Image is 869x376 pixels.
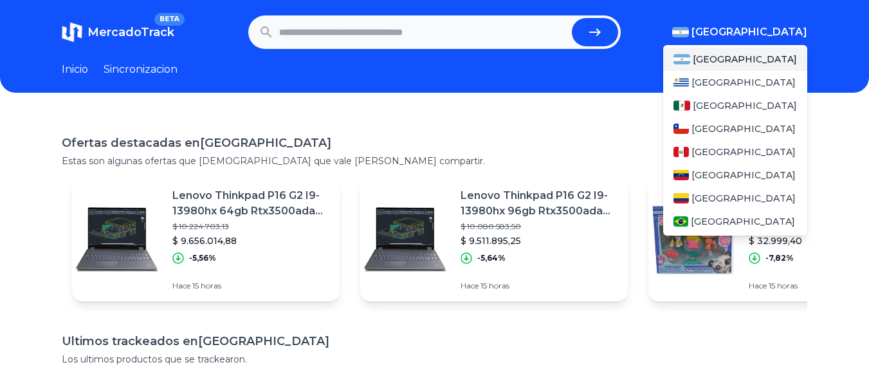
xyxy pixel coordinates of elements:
a: Sincronizacion [104,62,178,77]
span: [GEOGRAPHIC_DATA] [691,169,796,182]
img: Mexico [673,100,690,111]
a: Inicio [62,62,88,77]
p: -5,64% [477,253,506,263]
p: Lenovo Thinkpad P16 G2 I9-13980hx 64gb Rtx3500ada 2tbssd [172,188,329,219]
h1: Ofertas destacadas en [GEOGRAPHIC_DATA] [62,134,807,152]
a: Peru[GEOGRAPHIC_DATA] [663,140,807,164]
p: Los ultimos productos que se trackearon. [62,353,807,366]
p: Lenovo Thinkpad P16 G2 I9-13980hx 96gb Rtx3500ada 1tbssd [461,188,617,219]
h1: Ultimos trackeados en [GEOGRAPHIC_DATA] [62,332,807,350]
a: Featured imageLenovo Thinkpad P16 G2 I9-13980hx 96gb Rtx3500ada 1tbssd$ 10.080.583,50$ 9.511.895,... [360,178,628,301]
img: Venezuela [673,170,689,180]
p: Hace 15 horas [172,281,329,291]
span: [GEOGRAPHIC_DATA] [693,99,797,112]
p: $ 9.656.014,88 [172,234,329,247]
a: Brasil[GEOGRAPHIC_DATA] [663,210,807,233]
img: Colombia [673,193,689,203]
p: Estas son algunas ofertas que [DEMOGRAPHIC_DATA] que vale [PERSON_NAME] compartir. [62,155,807,167]
a: Mexico[GEOGRAPHIC_DATA] [663,94,807,117]
p: $ 10.224.703,13 [172,221,329,232]
span: BETA [154,13,185,26]
button: [GEOGRAPHIC_DATA] [672,24,807,40]
img: Chile [673,124,689,134]
a: Uruguay[GEOGRAPHIC_DATA] [663,71,807,94]
p: -5,56% [189,253,216,263]
span: MercadoTrack [87,25,174,39]
img: Uruguay [673,77,689,88]
img: MercadoTrack [62,22,82,42]
span: [GEOGRAPHIC_DATA] [691,192,796,205]
img: Featured image [648,194,738,285]
span: [GEOGRAPHIC_DATA] [691,146,796,158]
a: Chile[GEOGRAPHIC_DATA] [663,117,807,140]
a: Featured imageLenovo Thinkpad P16 G2 I9-13980hx 64gb Rtx3500ada 2tbssd$ 10.224.703,13$ 9.656.014,... [72,178,340,301]
img: Featured image [72,194,162,285]
img: Brasil [673,216,688,227]
a: MercadoTrackBETA [62,22,174,42]
a: Venezuela[GEOGRAPHIC_DATA] [663,164,807,187]
span: [GEOGRAPHIC_DATA] [691,215,795,228]
img: Argentina [673,54,690,64]
span: [GEOGRAPHIC_DATA] [691,122,796,135]
p: $ 9.511.895,25 [461,234,617,247]
p: -7,82% [765,253,794,263]
a: Argentina[GEOGRAPHIC_DATA] [663,48,807,71]
span: [GEOGRAPHIC_DATA] [693,53,797,66]
span: [GEOGRAPHIC_DATA] [691,76,796,89]
img: Argentina [672,27,689,37]
p: $ 10.080.583,50 [461,221,617,232]
img: Featured image [360,194,450,285]
img: Peru [673,147,689,157]
span: [GEOGRAPHIC_DATA] [691,24,807,40]
a: Colombia[GEOGRAPHIC_DATA] [663,187,807,210]
p: Hace 15 horas [461,281,617,291]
